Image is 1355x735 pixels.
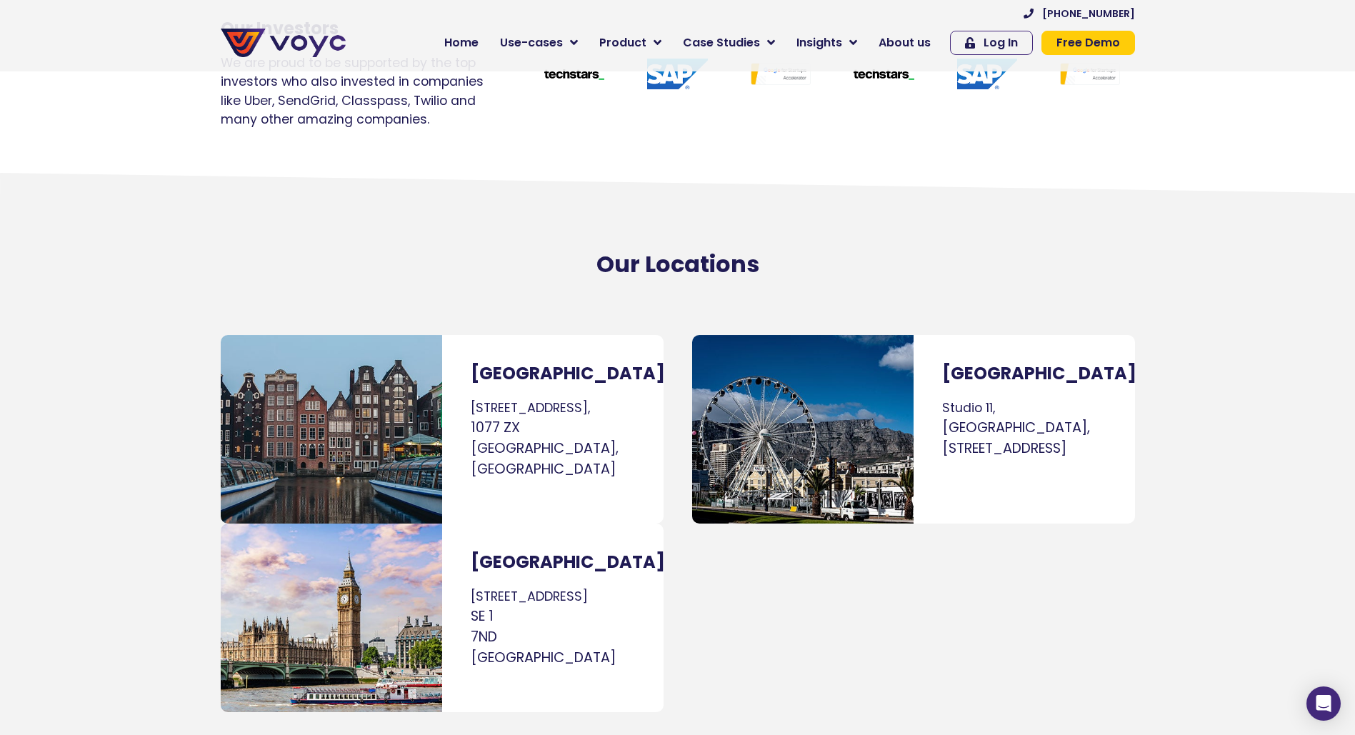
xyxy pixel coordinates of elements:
span: Log In [984,37,1018,49]
span: Insights [796,34,842,51]
span: Product [599,34,646,51]
a: Use-cases [489,29,589,57]
a: Insights [786,29,868,57]
span: About us [879,34,931,51]
img: SAP [957,59,1017,89]
span: [GEOGRAPHIC_DATA], [942,418,1090,437]
a: Log In [950,31,1033,55]
span: [GEOGRAPHIC_DATA], [GEOGRAPHIC_DATA] [471,439,619,479]
h3: [GEOGRAPHIC_DATA] [471,552,635,573]
img: Techstars [854,69,914,80]
a: [PHONE_NUMBER] [1024,9,1135,19]
h2: Our Locations [214,251,1142,278]
span: [PHONE_NUMBER] [1042,9,1135,19]
p: [STREET_ADDRESS], [471,399,635,479]
a: Case Studies [672,29,786,57]
img: SAP [647,59,707,89]
h3: [GEOGRAPHIC_DATA] [471,364,635,384]
p: Studio 11, [942,399,1106,459]
img: voyc-full-logo [221,29,346,57]
span: Case Studies [683,34,760,51]
a: About us [868,29,941,57]
span: Free Demo [1056,37,1120,49]
span: Use-cases [500,34,563,51]
div: Open Intercom Messenger [1306,686,1341,721]
span: 1077 ZX [471,418,520,437]
p: [STREET_ADDRESS] [471,587,635,668]
a: Free Demo [1041,31,1135,55]
img: Techstars [544,69,604,80]
span: [STREET_ADDRESS] [942,439,1066,458]
a: Product [589,29,672,57]
span: SE 1 7ND [GEOGRAPHIC_DATA] [471,606,616,667]
span: Home [444,34,479,51]
div: We are proud to be supported by the top investors who also invested in companies like Uber, SendG... [221,54,516,129]
h3: [GEOGRAPHIC_DATA] [942,364,1106,384]
a: Home [434,29,489,57]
